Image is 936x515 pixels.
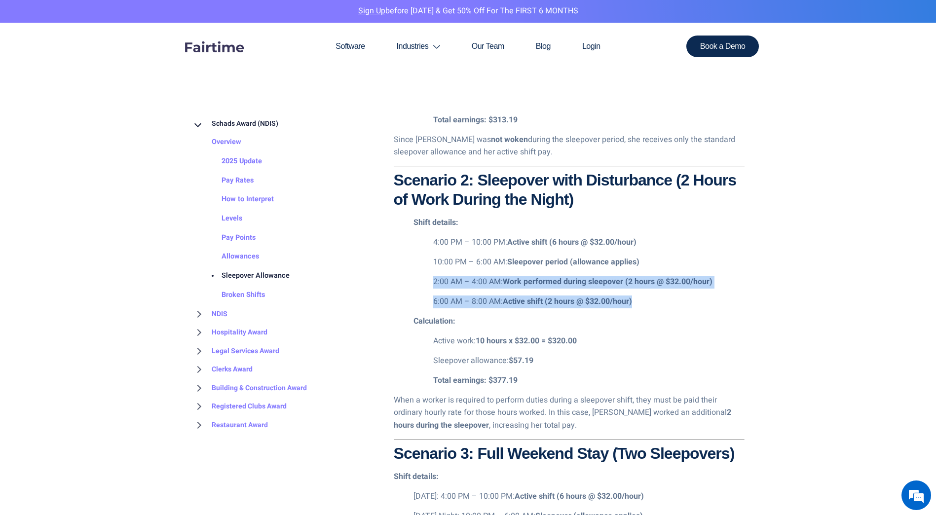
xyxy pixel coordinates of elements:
[433,335,745,348] p: Active work:
[192,397,287,416] a: Registered Clubs Award
[503,295,632,307] strong: Active shift (2 hours @ $32.00/hour)
[394,394,745,432] p: When a worker is required to perform duties during a sleepover shift, they must be paid their ord...
[413,315,455,327] strong: Calculation:
[507,236,636,248] strong: Active shift (6 hours @ $32.00/hour)
[192,114,278,133] a: Schads Award (NDIS)
[5,269,188,304] textarea: Type your message and hit 'Enter'
[192,133,241,152] a: Overview
[192,323,267,342] a: Hospitality Award
[394,171,737,208] strong: Scenario 2: Sleepover with Disturbance (2 Hours of Work During the Night)
[503,276,712,288] strong: Work performed during sleepover (2 hours @ $32.00/hour)
[433,256,745,269] p: 10:00 PM – 6:00 AM:
[433,374,518,386] strong: Total earnings: $377.19
[57,124,136,224] span: We're online!
[456,23,520,70] a: Our Team
[413,490,745,503] p: [DATE]: 4:00 PM – 10:00 PM:
[7,5,929,18] p: before [DATE] & Get 50% Off for the FIRST 6 MONTHS
[162,5,186,29] div: Minimize live chat window
[515,490,644,502] strong: Active shift (6 hours @ $32.00/hour)
[686,36,759,57] a: Book a Demo
[507,256,639,268] strong: Sleepover period (allowance applies)
[433,276,745,289] p: 2:00 AM – 4:00 AM:
[192,360,253,379] a: Clerks Award
[358,5,385,17] a: Sign Up
[192,94,379,434] div: BROWSE TOPICS
[202,228,256,248] a: Pay Points
[476,335,577,347] strong: 10 hours x $32.00 = $320.00
[700,42,746,50] span: Book a Demo
[394,406,731,431] strong: 2 hours during the sleepover
[192,342,279,361] a: Legal Services Award
[202,286,265,305] a: Broken Shifts
[202,248,259,267] a: Allowances
[433,355,745,368] p: Sleepover allowance:
[394,471,439,482] strong: Shift details:
[202,152,262,171] a: 2025 Update
[192,114,379,434] nav: BROWSE TOPICS
[51,55,166,68] div: Chat with us now
[202,171,254,190] a: Pay Rates
[433,114,518,126] strong: Total earnings: $313.19
[413,217,458,228] strong: Shift details:
[192,305,227,324] a: NDIS
[509,355,533,367] strong: $57.19
[491,134,528,146] strong: not woken
[433,295,745,308] p: 6:00 AM – 8:00 AM:
[192,416,268,435] a: Restaurant Award
[202,267,290,286] a: Sleepover Allowance
[381,23,456,70] a: Industries
[202,190,274,210] a: How to Interpret
[433,236,745,249] p: 4:00 PM – 10:00 PM:
[394,444,735,462] strong: Scenario 3: Full Weekend Stay (Two Sleepovers)
[320,23,380,70] a: Software
[566,23,616,70] a: Login
[394,134,745,159] p: Since [PERSON_NAME] was during the sleepover period, she receives only the standard sleepover all...
[202,209,242,228] a: Levels
[520,23,566,70] a: Blog
[192,379,307,398] a: Building & Construction Award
